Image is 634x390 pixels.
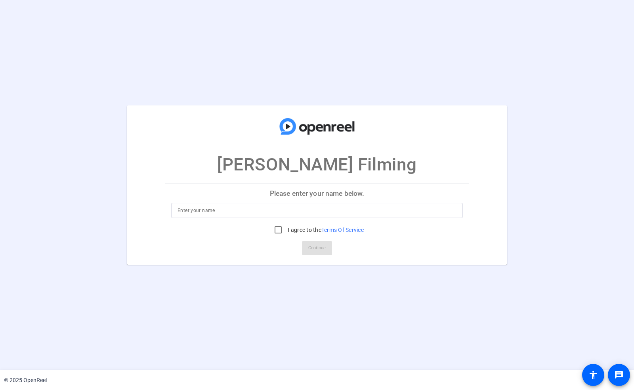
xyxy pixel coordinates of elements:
div: © 2025 OpenReel [4,376,47,384]
p: Please enter your name below. [165,184,469,203]
p: [PERSON_NAME] Filming [217,151,417,178]
label: I agree to the [286,226,364,234]
input: Enter your name [178,206,456,215]
mat-icon: accessibility [588,370,598,380]
a: Terms Of Service [321,227,364,233]
img: company-logo [277,113,357,140]
mat-icon: message [614,370,624,380]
